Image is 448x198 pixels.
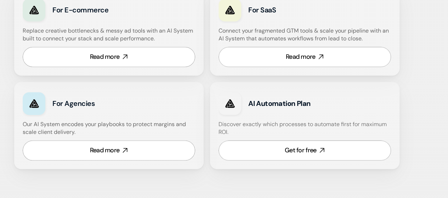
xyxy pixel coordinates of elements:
[90,146,120,155] div: Read more
[219,120,391,136] h4: Discover exactly which processes to automate first for maximum ROI.
[286,52,316,61] div: Read more
[90,52,120,61] div: Read more
[23,27,193,43] h4: Replace creative bottlenecks & messy ad tools with an AI System built to connect your stack and s...
[23,120,195,136] h4: Our AI System encodes your playbooks to protect margins and scale client delivery.
[219,47,391,67] a: Read more
[23,140,195,160] a: Read more
[219,140,391,160] a: Get for free
[23,47,195,67] a: Read more
[219,27,395,43] h4: Connect your fragmented GTM tools & scale your pipeline with an AI System that automates workflow...
[248,99,310,108] strong: AI Automation Plan
[285,146,316,155] div: Get for free
[52,98,149,108] h3: For Agencies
